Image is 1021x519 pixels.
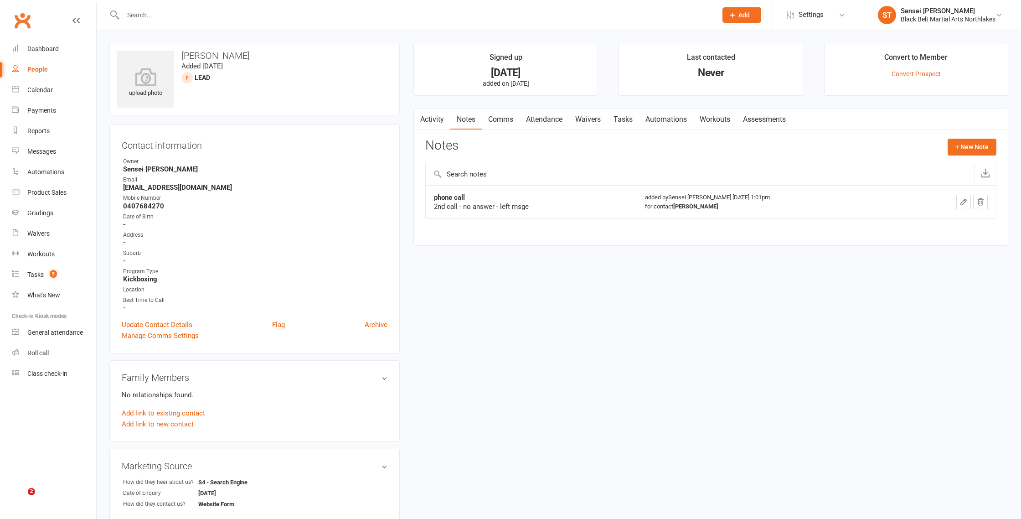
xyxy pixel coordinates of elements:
[569,109,607,130] a: Waivers
[198,479,251,486] strong: S4 - Search Engine
[123,213,387,221] div: Date of Birth
[122,137,387,151] h3: Contact information
[27,66,48,73] div: People
[123,285,387,294] div: Location
[50,270,57,278] span: 5
[123,176,387,184] div: Email
[414,109,450,130] a: Activity
[901,15,995,23] div: Black Belt Martial Arts Northlakes
[117,68,174,98] div: upload photo
[123,165,387,173] strong: Sensei [PERSON_NAME]
[27,250,55,258] div: Workouts
[195,74,210,81] span: Lead
[884,52,948,68] div: Convert to Member
[12,39,96,59] a: Dashboard
[123,267,387,276] div: Program Type
[422,68,589,78] div: [DATE]
[799,5,824,25] span: Settings
[120,9,711,21] input: Search...
[878,6,896,24] div: ST
[482,109,520,130] a: Comms
[27,370,67,377] div: Class check-in
[12,285,96,306] a: What's New
[722,7,761,23] button: Add
[122,419,194,430] a: Add link to new contact
[123,257,387,265] strong: -
[892,70,941,78] a: Convert Prospect
[27,291,60,299] div: What's New
[27,45,59,52] div: Dashboard
[645,193,897,211] div: added by Sensei [PERSON_NAME] [DATE] 1:01pm
[27,189,67,196] div: Product Sales
[27,329,83,336] div: General attendance
[12,100,96,121] a: Payments
[123,231,387,239] div: Address
[123,275,387,283] strong: Kickboxing
[12,322,96,343] a: General attendance kiosk mode
[123,220,387,228] strong: -
[27,86,53,93] div: Calendar
[12,59,96,80] a: People
[123,304,387,312] strong: -
[11,9,34,32] a: Clubworx
[12,182,96,203] a: Product Sales
[123,194,387,202] div: Mobile Number
[123,489,198,498] div: Date of Enquiry
[687,52,735,68] div: Last contacted
[738,11,750,19] span: Add
[434,202,629,211] div: 2nd call - no answer - left msge
[12,223,96,244] a: Waivers
[434,193,465,202] strong: phone call
[181,62,223,70] time: Added [DATE]
[901,7,995,15] div: Sensei [PERSON_NAME]
[123,296,387,305] div: Best Time to Call
[627,68,794,78] div: Never
[12,363,96,384] a: Class kiosk mode
[490,52,522,68] div: Signed up
[123,183,387,192] strong: [EMAIL_ADDRESS][DOMAIN_NAME]
[426,163,975,185] input: Search notes
[12,121,96,141] a: Reports
[122,373,387,383] h3: Family Members
[123,500,198,509] div: How did they contact us?
[737,109,792,130] a: Assessments
[27,107,56,114] div: Payments
[117,51,392,61] h3: [PERSON_NAME]
[122,389,387,400] p: No relationships found.
[27,209,53,217] div: Gradings
[450,109,482,130] a: Notes
[123,239,387,247] strong: -
[12,141,96,162] a: Messages
[272,319,285,330] a: Flag
[12,80,96,100] a: Calendar
[123,157,387,166] div: Owner
[122,461,387,471] h3: Marketing Source
[639,109,693,130] a: Automations
[198,490,251,497] strong: [DATE]
[365,319,387,330] a: Archive
[27,127,50,135] div: Reports
[123,478,198,487] div: How did they hear about us?
[28,488,35,495] span: 2
[607,109,639,130] a: Tasks
[198,501,251,508] strong: Website Form
[948,139,996,155] button: + New Note
[12,162,96,182] a: Automations
[122,319,192,330] a: Update Contact Details
[9,488,31,510] iframe: Intercom live chat
[12,265,96,285] a: Tasks 5
[27,168,64,176] div: Automations
[122,408,205,419] a: Add link to existing contact
[645,202,897,211] div: for contact
[123,249,387,258] div: Suburb
[12,343,96,363] a: Roll call
[27,230,50,237] div: Waivers
[425,139,459,155] h3: Notes
[673,203,718,210] strong: [PERSON_NAME]
[123,202,387,210] strong: 0407684270
[27,148,56,155] div: Messages
[12,203,96,223] a: Gradings
[422,80,589,87] p: added on [DATE]
[520,109,569,130] a: Attendance
[27,349,49,357] div: Roll call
